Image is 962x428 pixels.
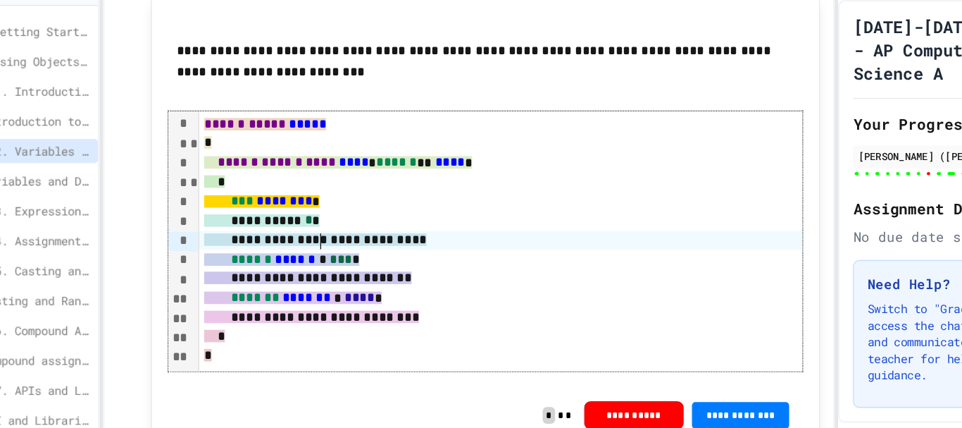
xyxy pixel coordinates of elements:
[44,343,137,357] span: Compound assignment operators - Quiz
[44,165,137,180] span: 1.2. Variables and Data Types
[44,267,137,281] span: 1.5. Casting and Ranges of Values
[44,317,137,332] span: 1.6. Compound Assignment Operators
[289,11,485,28] span: 1.2. Variables and Data Types
[795,300,937,370] p: Switch to "Grade View" to access the chat feature and communicate with your teacher for help and ...
[783,237,949,254] div: No due date set
[44,292,137,307] span: Casting and Ranges of variables - Quiz
[13,10,131,40] button: Back to Teams
[782,6,825,38] div: My Account
[49,18,115,32] span: Back to Teams
[783,57,949,116] h1: [DATE]-[DATE] CSMB - AP Computer Science A
[44,368,137,383] span: 1.7. APIs and Libraries
[37,89,137,104] span: 1. Using Objects and Methods
[783,212,949,231] h2: Assignment Details
[44,190,137,205] span: Variables and Data Types - Quiz
[44,241,137,256] span: 1.4. Assignment and Input
[44,216,137,231] span: 1.3. Expressions and Output [New]
[795,277,937,294] h3: Need Help?
[278,14,283,25] span: /
[699,14,722,25] span: 60
[37,63,137,78] span: 0: Getting Started
[723,14,739,25] span: min
[783,140,949,159] h2: Your Progress
[170,14,273,25] span: 1. Using Objects and Methods
[44,393,137,408] span: API and Libraries - Topic 1.7
[787,171,945,183] div: [PERSON_NAME] ([PERSON_NAME])
[44,114,137,129] span: 1.1. Introduction to Algorithms, Programming, and Compilers
[44,140,137,154] span: Introduction to Algorithms, Programming, and Compilers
